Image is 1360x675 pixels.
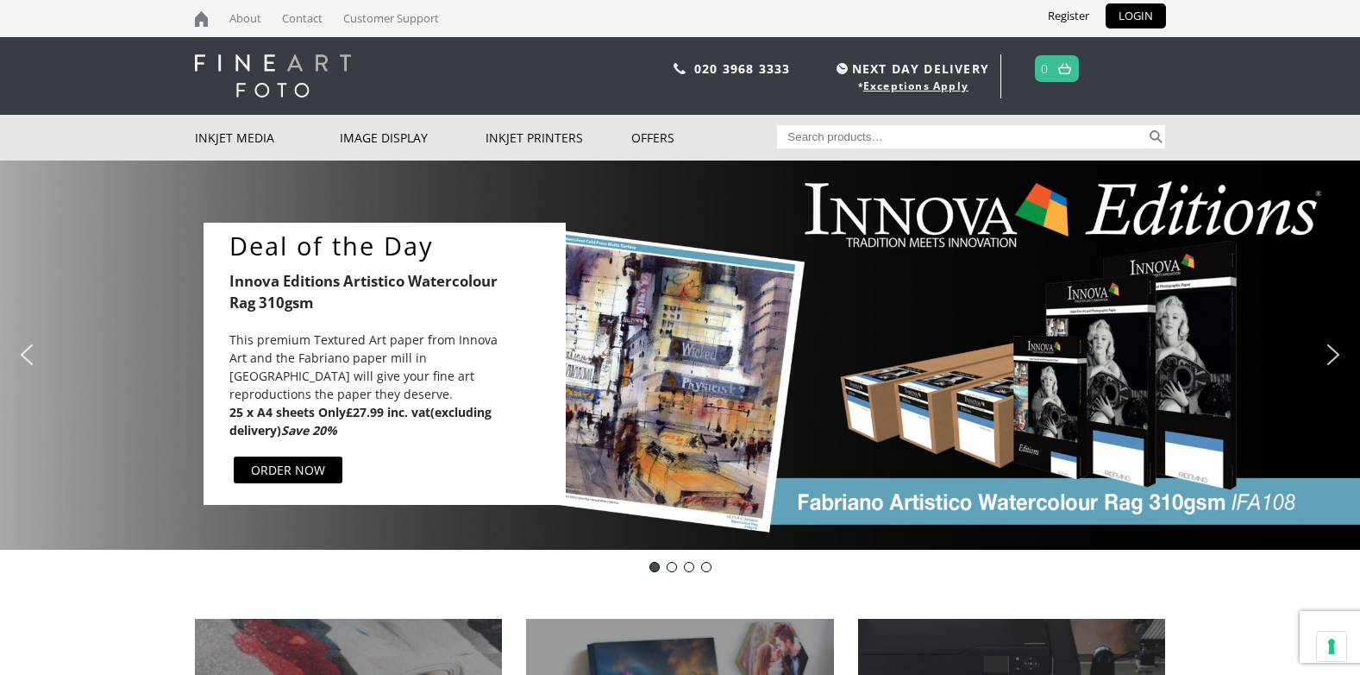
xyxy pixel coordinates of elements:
[251,461,325,479] div: ORDER NOW
[1317,632,1346,661] button: Your consent preferences for tracking technologies
[684,562,694,572] div: Innova-general
[646,558,715,576] div: Choose slide to display.
[1058,63,1071,74] img: basket.svg
[1041,56,1049,81] a: 0
[631,115,777,161] a: Offers
[667,562,677,572] div: Innova Decor Art IFA 24
[649,562,660,572] div: Deal of the DAY- Innova Editions IFA108
[486,115,631,161] a: Inkjet Printers
[195,115,341,161] a: Inkjet Media
[1319,341,1347,369] img: next arrow
[701,562,711,572] div: pinch book
[204,223,566,505] div: Deal of the DayInnova Editions Artistico Watercolour Rag 310gsm This premium Textured Art paper f...
[13,341,41,369] img: previous arrow
[195,54,351,98] img: logo-white.svg
[674,63,686,74] img: phone.svg
[229,270,498,312] b: Innova Editions Artistico Watercolour Rag 310gsm
[777,125,1146,148] input: Search products…
[340,115,486,161] a: Image Display
[1146,125,1166,148] button: Search
[832,59,989,79] span: NEXT DAY DELIVERY
[1035,3,1102,28] a: Register
[1106,3,1166,28] a: LOGIN
[234,457,342,483] a: ORDER NOW
[229,231,557,262] a: Deal of the Day
[346,404,430,420] b: £27.99 inc. vat
[837,63,848,74] img: time.svg
[281,422,337,438] b: Save 20%
[229,331,514,403] p: This premium Textured Art paper from Innova Art and the Fabriano paper mill in [GEOGRAPHIC_DATA] ...
[229,404,492,438] b: 25 x A4 sheets Only (excluding delivery)
[694,60,791,77] a: 020 3968 3333
[863,79,968,93] a: Exceptions Apply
